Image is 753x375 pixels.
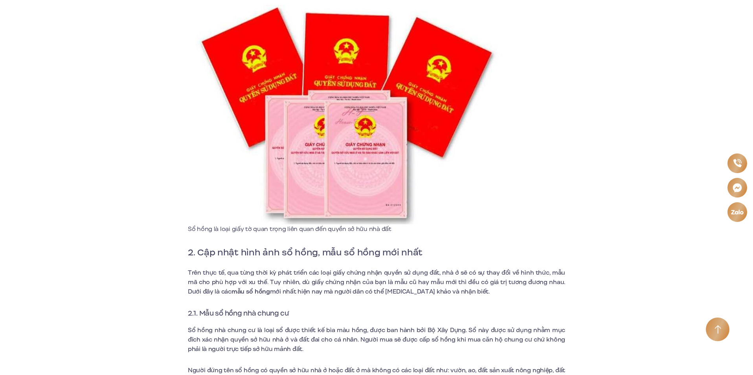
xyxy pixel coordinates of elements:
span: mới nhất hiện nay mà người dân có thể [MEDICAL_DATA] khảo và nhận biết. [270,287,490,296]
img: Arrow icon [714,325,721,334]
img: Sổ hồng là loại giấy tờ quan trọng liên quan đến quyền sở hữu nhà đất [190,5,504,224]
img: Phone icon [732,158,742,168]
span: Sổ hồng nhà chung cư là loại sổ được thiết kế bìa màu hồng, được ban hành bởi Bộ Xây Dựng. Sổ này... [188,326,565,353]
b: mẫu sổ hồng [231,287,270,296]
p: Sổ hồng là loại giấy tờ quan trọng liên quan đến quyền sở hữu nhà đất [188,224,506,234]
span: 2. Cập nhật hình ảnh sổ hồng, mẫu sổ hồng mới nhất [188,246,422,259]
img: Zalo icon [730,208,744,216]
span: 2.1. Mẫu sổ hồng nhà chung cư [188,308,289,318]
img: Messenger icon [731,182,743,193]
span: Trên thực tế, qua từng thời kỳ phát triển các loại giấy chứng nhận quyền sử dụng đất, nhà ở sẽ có... [188,268,565,296]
